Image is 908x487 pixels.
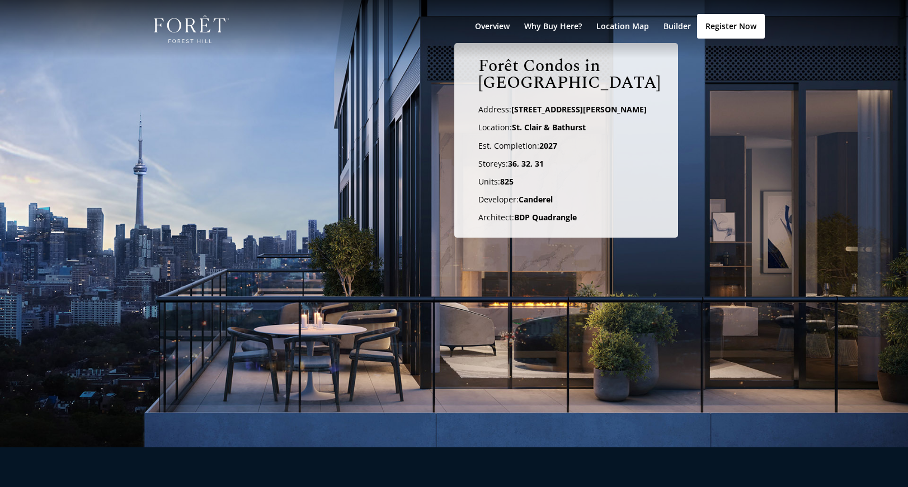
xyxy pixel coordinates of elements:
[500,176,514,187] strong: 825
[664,22,691,58] a: Builder
[478,105,653,122] p: Address:
[514,212,577,223] b: BDP Quadrangle
[697,14,765,39] a: Register Now
[478,177,653,195] p: Units:
[478,58,653,97] h1: Forêt Condos in [GEOGRAPHIC_DATA]
[478,122,653,140] p: Location:
[524,22,582,58] a: Why Buy Here?
[511,104,647,115] span: [STREET_ADDRESS][PERSON_NAME]
[478,141,653,159] p: Est. Completion:
[596,22,649,58] a: Location Map
[478,195,653,212] p: Developer:
[519,194,553,205] strong: Canderel
[539,140,557,151] b: 2027
[478,212,653,223] p: Architect:
[154,15,229,44] img: Foret Condos in Forest Hill
[508,158,544,169] strong: 36, 32, 31
[478,159,653,177] p: Storeys:
[475,22,510,58] a: Overview
[512,122,586,133] span: St. Clair & Bathurst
